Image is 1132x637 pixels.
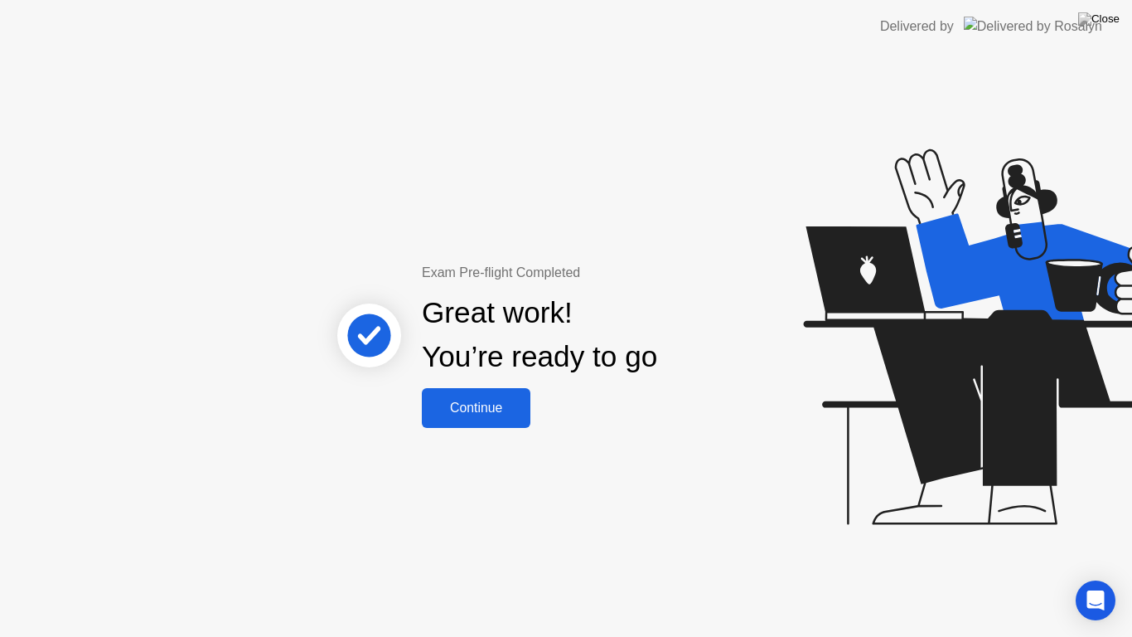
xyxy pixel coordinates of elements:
[427,401,525,416] div: Continue
[422,291,657,379] div: Great work! You’re ready to go
[422,388,530,428] button: Continue
[1078,12,1120,26] img: Close
[964,17,1102,36] img: Delivered by Rosalyn
[422,263,764,283] div: Exam Pre-flight Completed
[1076,581,1115,620] div: Open Intercom Messenger
[880,17,954,36] div: Delivered by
